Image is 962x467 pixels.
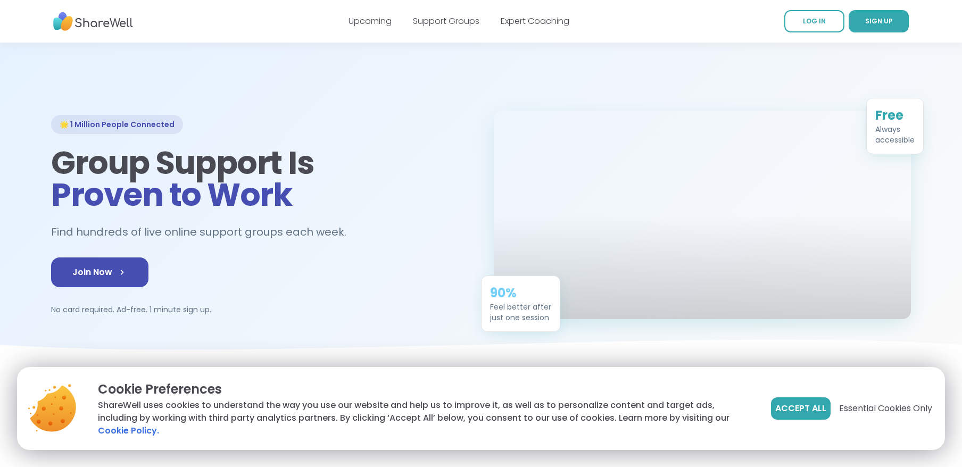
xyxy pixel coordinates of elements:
a: Expert Coaching [501,15,569,27]
span: Join Now [72,266,127,279]
a: Join Now [51,257,148,287]
h2: Find hundreds of live online support groups each week. [51,223,358,241]
span: Proven to Work [51,172,292,217]
div: Always accessible [875,123,915,145]
p: No card required. Ad-free. 1 minute sign up. [51,304,468,315]
a: LOG IN [784,10,844,32]
span: Essential Cookies Only [839,402,932,415]
h1: Group Support Is [51,147,468,211]
a: Upcoming [349,15,392,27]
span: LOG IN [803,16,826,26]
button: Accept All [771,397,831,420]
p: Cookie Preferences [98,380,754,399]
div: 🌟 1 Million People Connected [51,115,183,134]
a: Support Groups [413,15,479,27]
div: Feel better after just one session [490,301,551,322]
div: Free [875,106,915,123]
a: SIGN UP [849,10,909,32]
div: 90% [490,284,551,301]
p: ShareWell uses cookies to understand the way you use our website and help us to improve it, as we... [98,399,754,437]
a: Cookie Policy. [98,424,159,437]
img: ShareWell Nav Logo [53,7,133,36]
span: SIGN UP [865,16,893,26]
span: Accept All [775,402,826,415]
